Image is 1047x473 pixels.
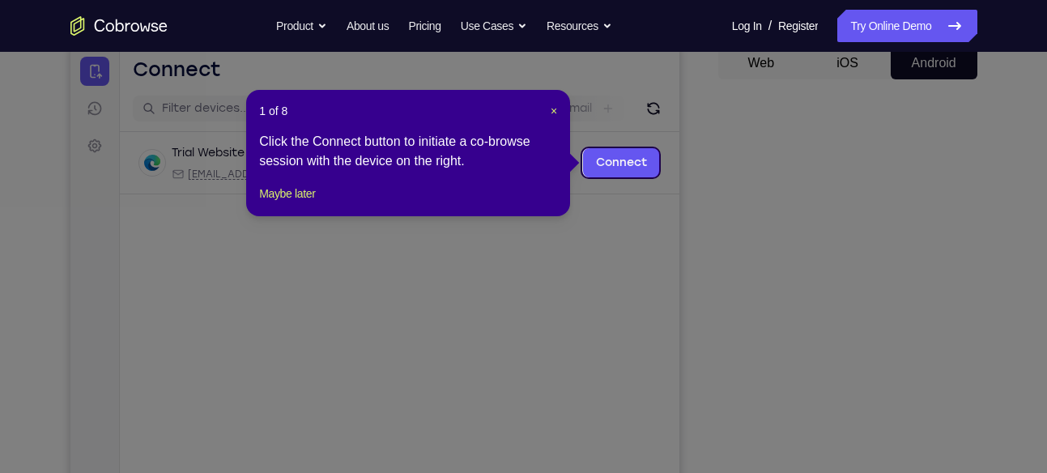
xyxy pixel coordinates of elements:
[347,10,389,42] a: About us
[101,98,174,114] div: Trial Website
[551,103,557,119] button: Close Tour
[492,53,521,70] label: Email
[461,10,527,42] button: Use Cases
[408,10,441,42] a: Pricing
[778,10,818,42] a: Register
[49,85,609,147] div: Open device details
[62,10,151,36] h1: Connect
[101,121,292,134] div: Email
[92,53,296,70] input: Filter devices...
[10,47,39,76] a: Sessions
[732,10,762,42] a: Log In
[259,132,557,171] div: Click the Connect button to initiate a co-browse session with the device on the right.
[837,10,977,42] a: Try Online Demo
[551,104,557,117] span: ×
[411,121,453,134] span: +11 more
[570,49,596,75] button: Refresh
[117,121,292,134] span: web@example.com
[70,16,168,36] a: Go to the home page
[317,121,401,134] span: Cobrowse demo
[301,121,401,134] div: App
[768,16,772,36] span: /
[259,103,287,119] span: 1 of 8
[321,53,372,70] label: demo_id
[513,101,589,130] a: Connect
[259,184,315,203] button: Maybe later
[181,100,223,113] div: Online
[10,10,39,39] a: Connect
[547,10,612,42] button: Resources
[10,84,39,113] a: Settings
[276,10,327,42] button: Product
[182,104,185,108] div: New devices found.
